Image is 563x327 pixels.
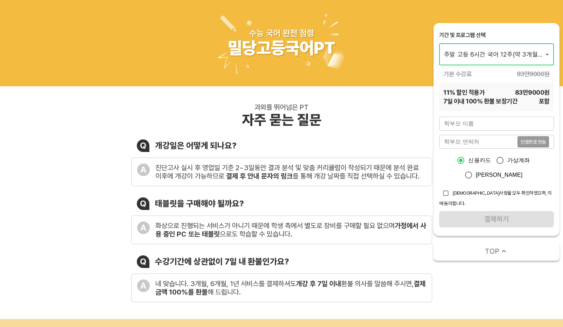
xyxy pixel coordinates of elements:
div: A [137,279,150,292]
b: 개강 후 7일 이내 [296,279,341,288]
div: 자주 묻는 질문 [242,111,322,128]
div: 수능 국어 완전 점령 [249,28,314,38]
div: 주말 고등 6시간 국어 12주(약 3개월) 특별PT [439,43,554,65]
div: 수강기간에 상관없이 7일 내 환불인가요? [155,256,289,267]
span: 기본 수강료 [443,70,472,78]
div: Q [137,139,149,152]
span: TOP [485,246,499,256]
div: Q [137,197,149,210]
div: 태블릿을 구매해야 될까요? [155,198,244,209]
span: 포함 [539,97,550,106]
div: 진단고사 실시 후 영업일 기준 2~3일동안 결과 분석 및 맞춤 커리큘럼이 작성되기 때문에 분석 완료 이후에 개강이 가능하므로 를 통해 개강 날짜를 직접 선택하실 수 있습니다. [155,163,426,180]
input: 학부모 연락처를 입력해주세요 [439,135,518,149]
div: 과외를 뛰어넘은 PT [254,103,309,111]
b: 결제 후 안내 문자의 링크 [226,172,293,180]
div: A [137,163,150,176]
span: 7 일 이내 100% 환불 보장기간 [443,97,518,106]
div: 개강일은 어떻게 되나요? [155,140,237,151]
b: 가정에서 사용 중인 PC 또는 태블릿 [155,221,426,238]
input: 학부모 이름을 입력해주세요 [439,117,554,131]
span: 신용카드 [468,156,491,165]
b: 결제금액 100%를 환불 [155,279,425,296]
div: A [137,221,150,234]
button: TOP [434,241,560,261]
div: Q [137,255,149,268]
span: 11 % 할인 적용가 [443,88,485,97]
span: 93만9000 원 [517,70,550,78]
div: 기간 및 프로그램 선택 [439,31,554,39]
div: 화상으로 진행되는 서비스가 아니기 때문에 학생 측에서 별도로 장비를 구매할 필요 없으며 으로도 학습할 수 있습니다. [155,221,426,238]
div: 네 맞습니다. 3개월, 6개월, 1년 서비스를 결제하셔도 환불 의사를 말씀해 주시면, 해 드립니다. [155,279,426,296]
div: 밀당고등국어PT [228,38,335,58]
span: 83만9000 원 [515,88,550,97]
span: [DEMOGRAPHIC_DATA]사항을 모두 확인하였으며, 이에 동의합니다. [439,190,552,206]
span: [PERSON_NAME] [476,171,523,179]
span: 가상계좌 [507,156,530,165]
